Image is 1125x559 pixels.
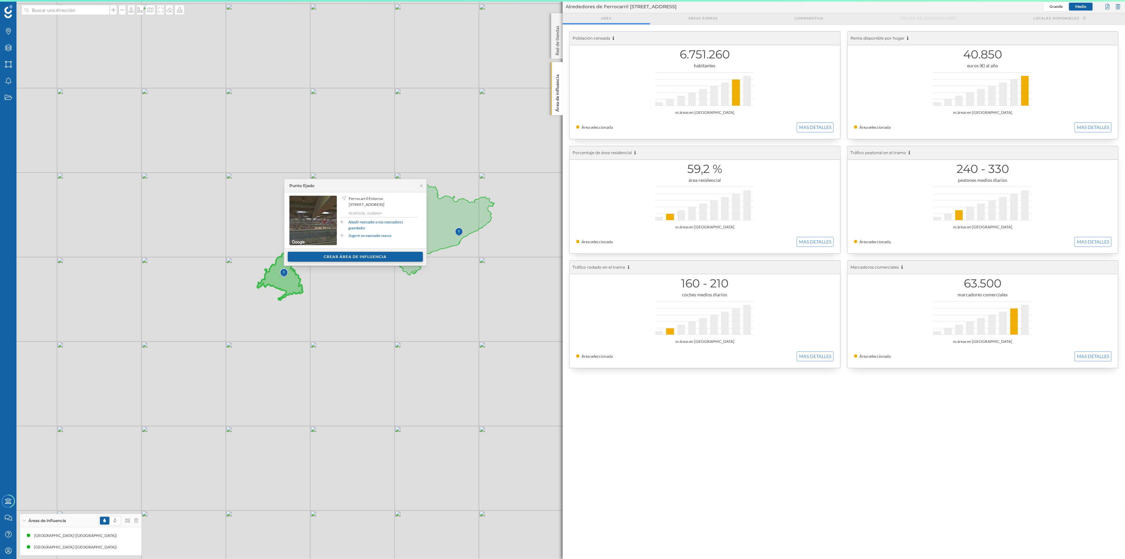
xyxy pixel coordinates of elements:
span: Área seleccionada [582,125,613,130]
span: Comparativa [795,16,823,21]
img: Marker [455,226,463,239]
span: Ferrocarril Entorno [STREET_ADDRESS] [349,196,416,208]
div: Marcadores comerciales [847,261,1118,274]
span: Área seleccionada [582,239,613,244]
button: MAS DETALLES [1075,237,1111,247]
div: marcadores comerciales [854,291,1111,298]
div: Tráfico rodado en el tramo [570,261,840,274]
img: Marker [280,267,288,280]
span: Locales disponibles [1033,16,1079,21]
span: Soporte [13,5,37,11]
span: Área seleccionada [582,354,613,359]
div: euros (€) al año [854,62,1111,69]
div: área residencial [576,177,834,183]
span: Area [601,16,611,21]
a: Añadir marcador a mis marcadores guardados [348,219,418,231]
div: vs áreas en [GEOGRAPHIC_DATA] [854,338,1111,345]
button: MAS DETALLES [797,351,834,361]
h1: 40.850 [854,48,1111,61]
h1: 160 - 210 [576,277,834,290]
div: Población censada [570,32,840,45]
div: [GEOGRAPHIC_DATA] ([GEOGRAPHIC_DATA]) [34,544,120,550]
div: vs áreas en [GEOGRAPHIC_DATA] [576,109,834,116]
div: vs áreas en [GEOGRAPHIC_DATA] [854,109,1111,116]
span: Medio [1075,4,1086,9]
span: Área seleccionada [860,125,891,130]
div: Porcentaje de área residencial [570,146,840,160]
span: Área seleccionada [860,354,891,359]
button: MAS DETALLES [1075,122,1111,132]
button: MAS DETALLES [1075,351,1111,361]
span: Áreas de influencia [28,518,66,524]
div: vs áreas en [GEOGRAPHIC_DATA] [576,224,834,230]
p: 40,405238, -3,688404 [348,211,418,215]
span: Origen de consumidores [900,16,956,21]
p: Área de influencia [554,72,560,112]
div: Tráfico peatonal en el tramo [847,146,1118,160]
span: Grande [1050,4,1063,9]
div: Punto fijado [289,183,314,189]
span: Alrededores de Ferrocarril [STREET_ADDRESS] [566,3,677,10]
h1: 6.751.260 [576,48,834,61]
span: Área seleccionada [860,239,891,244]
img: streetview [289,196,337,245]
div: habitantes [576,62,834,69]
div: vs áreas en [GEOGRAPHIC_DATA] [854,224,1111,230]
div: vs áreas en [GEOGRAPHIC_DATA] [576,338,834,345]
div: Renta disponible por hogar [847,32,1118,45]
h1: 59,2 % [576,163,834,175]
div: peatones medios diarios [854,177,1111,183]
a: Sugerir un marcador nuevo [349,233,391,239]
img: Geoblink Logo [4,5,13,18]
h1: 240 - 330 [854,163,1111,175]
p: Red de tiendas [554,23,560,55]
span: Áreas espejo [689,16,718,21]
button: MAS DETALLES [797,122,834,132]
h1: 63.500 [854,277,1111,290]
button: MAS DETALLES [797,237,834,247]
div: [GEOGRAPHIC_DATA] ([GEOGRAPHIC_DATA]) [34,532,120,539]
div: coches medios diarios [576,291,834,298]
